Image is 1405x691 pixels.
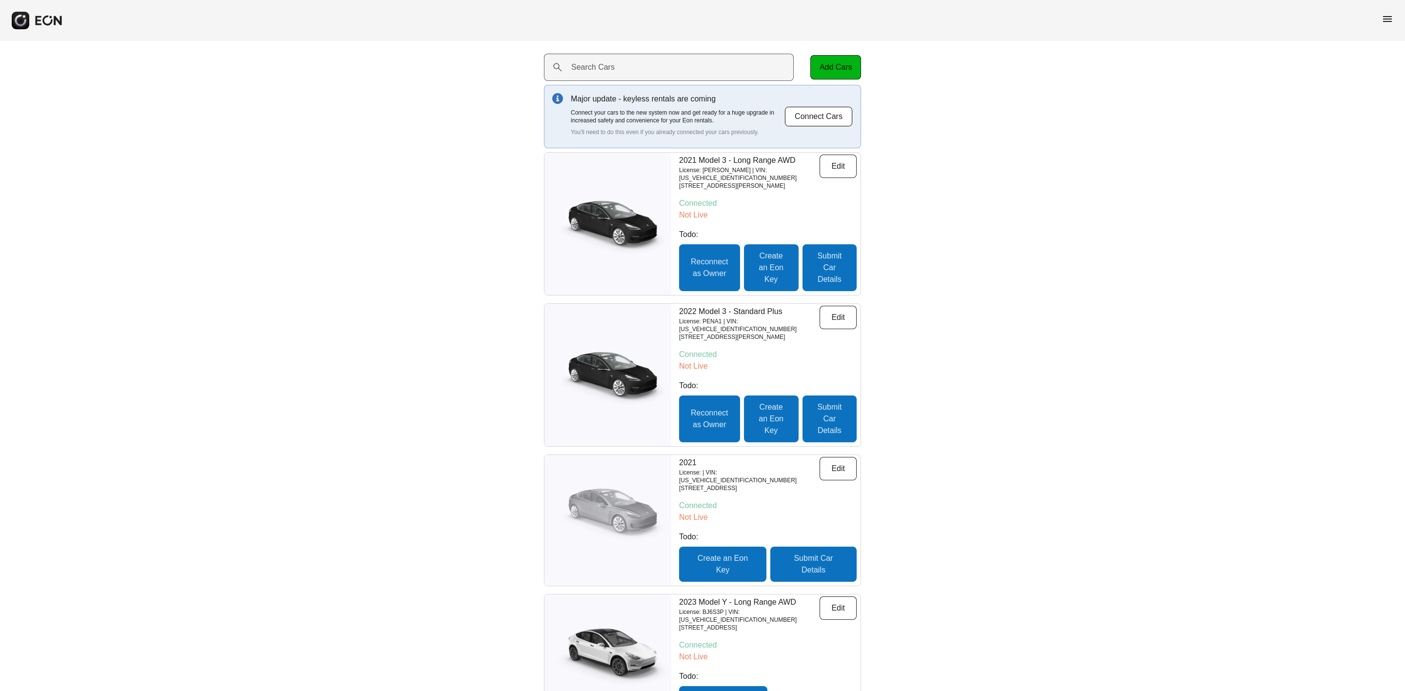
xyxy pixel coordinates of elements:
button: Edit [820,596,857,620]
button: Create an Eon Key [679,547,766,582]
p: You'll need to do this even if you already connected your cars previously. [571,128,784,136]
img: car [544,192,671,256]
p: 2023 Model Y - Long Range AWD [679,596,820,608]
p: License: | VIN: [US_VEHICLE_IDENTIFICATION_NUMBER] [679,469,820,484]
p: [STREET_ADDRESS] [679,624,820,632]
p: License: BJ6S3P | VIN: [US_VEHICLE_IDENTIFICATION_NUMBER] [679,608,820,624]
span: menu [1382,13,1393,25]
p: [STREET_ADDRESS][PERSON_NAME] [679,333,820,341]
img: car [544,343,671,407]
button: Submit Car Details [770,547,857,582]
p: [STREET_ADDRESS] [679,484,820,492]
p: Connected [679,349,857,360]
button: Add Cars [810,55,861,79]
button: Edit [820,155,857,178]
label: Search Cars [571,61,615,73]
button: Edit [820,457,857,480]
p: Connected [679,639,857,651]
button: Reconnect as Owner [679,244,740,291]
p: Major update - keyless rentals are coming [571,93,784,105]
button: Create an Eon Key [744,395,799,442]
p: License: PENA1 | VIN: [US_VEHICLE_IDENTIFICATION_NUMBER] [679,317,820,333]
p: Not Live [679,651,857,663]
p: 2021 Model 3 - Long Range AWD [679,155,820,166]
button: Reconnect as Owner [679,395,740,442]
button: Edit [820,306,857,329]
p: Todo: [679,531,857,543]
p: [STREET_ADDRESS][PERSON_NAME] [679,182,820,190]
button: Create an Eon Key [744,244,799,291]
p: Connected [679,197,857,209]
p: Not Live [679,360,857,372]
img: car [544,489,671,552]
p: Todo: [679,229,857,240]
button: Submit Car Details [803,244,857,291]
p: Todo: [679,671,857,682]
p: Not Live [679,209,857,221]
button: Submit Car Details [803,395,857,442]
p: 2021 [679,457,820,469]
img: car [544,622,671,686]
p: License: [PERSON_NAME] | VIN: [US_VEHICLE_IDENTIFICATION_NUMBER] [679,166,820,182]
button: Connect Cars [784,106,853,127]
p: Connected [679,500,857,512]
p: 2022 Model 3 - Standard Plus [679,306,820,317]
p: Connect your cars to the new system now and get ready for a huge upgrade in increased safety and ... [571,109,784,124]
p: Todo: [679,380,857,392]
p: Not Live [679,512,857,523]
img: info [552,93,563,104]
